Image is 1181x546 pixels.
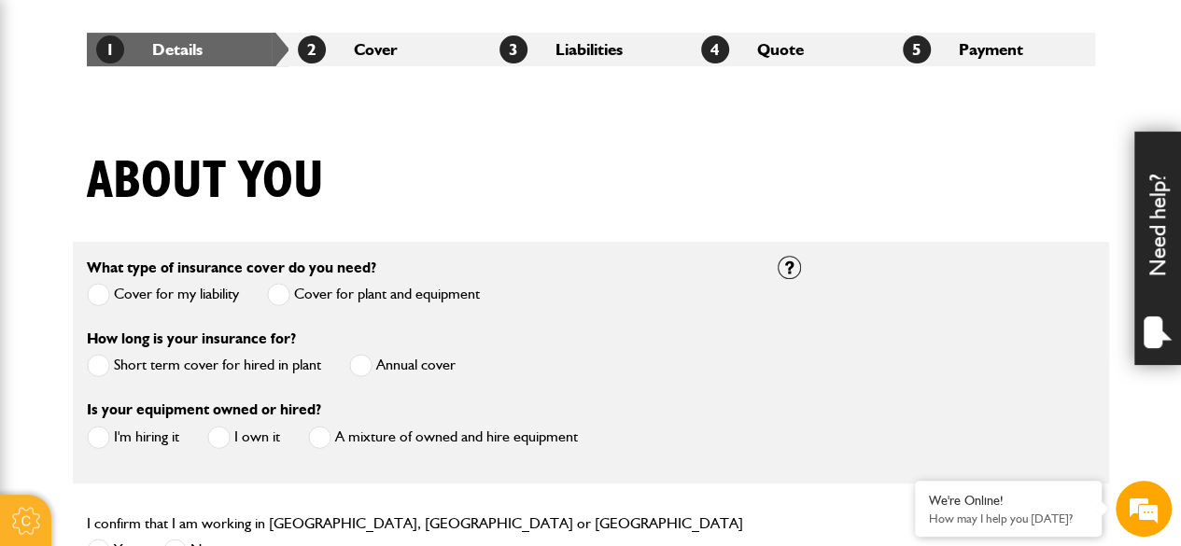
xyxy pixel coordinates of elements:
label: Short term cover for hired in plant [87,354,321,377]
div: We're Online! [929,493,1088,509]
span: 2 [298,35,326,63]
li: Liabilities [490,33,692,66]
label: Cover for my liability [87,283,239,306]
label: I'm hiring it [87,426,179,449]
label: Cover for plant and equipment [267,283,480,306]
label: I confirm that I am working in [GEOGRAPHIC_DATA], [GEOGRAPHIC_DATA] or [GEOGRAPHIC_DATA] [87,516,743,531]
label: I own it [207,426,280,449]
li: Quote [692,33,893,66]
label: Annual cover [349,354,456,377]
label: How long is your insurance for? [87,331,296,346]
p: How may I help you today? [929,511,1088,525]
li: Cover [288,33,490,66]
label: Is your equipment owned or hired? [87,402,321,417]
label: What type of insurance cover do you need? [87,260,376,275]
span: 3 [499,35,527,63]
div: Need help? [1134,132,1181,365]
label: A mixture of owned and hire equipment [308,426,578,449]
li: Details [87,33,288,66]
h1: About you [87,150,324,213]
li: Payment [893,33,1095,66]
span: 4 [701,35,729,63]
span: 5 [903,35,931,63]
span: 1 [96,35,124,63]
